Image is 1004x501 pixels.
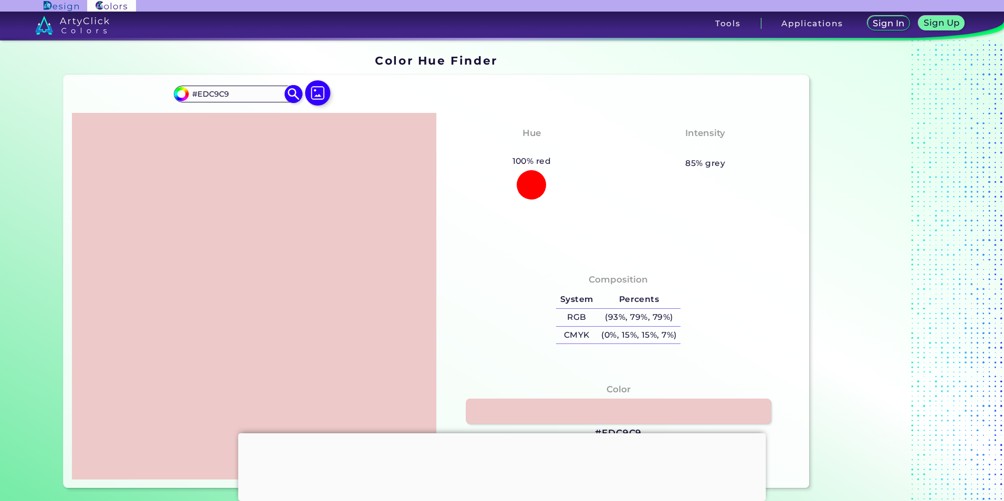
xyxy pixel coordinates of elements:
h5: (93%, 79%, 79%) [598,309,681,326]
h4: Color [606,382,631,397]
h5: (0%, 15%, 15%, 7%) [598,327,681,344]
h3: Red [518,142,546,155]
img: icon search [285,85,303,103]
img: icon picture [305,80,330,106]
h5: 100% red [508,154,555,168]
h3: Tools [715,19,741,27]
h5: System [556,291,597,308]
h4: Intensity [685,126,725,141]
iframe: Advertisement [238,433,766,498]
h4: Hue [522,126,541,141]
h5: Sign In [874,19,903,27]
a: Sign In [870,17,908,30]
h3: Pale [691,142,720,155]
h1: Color Hue Finder [375,53,497,68]
input: type color.. [189,87,286,101]
h5: Sign Up [925,19,958,27]
iframe: Advertisement [813,50,945,492]
h5: RGB [556,309,597,326]
a: Sign Up [921,17,963,30]
h5: 85% grey [685,156,725,170]
h5: CMYK [556,327,597,344]
h3: #EDC9C9 [595,427,642,440]
img: ArtyClick Design logo [44,1,79,11]
h3: Applications [781,19,843,27]
h5: Percents [598,291,681,308]
img: logo_artyclick_colors_white.svg [35,16,109,35]
h4: Composition [589,272,648,287]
